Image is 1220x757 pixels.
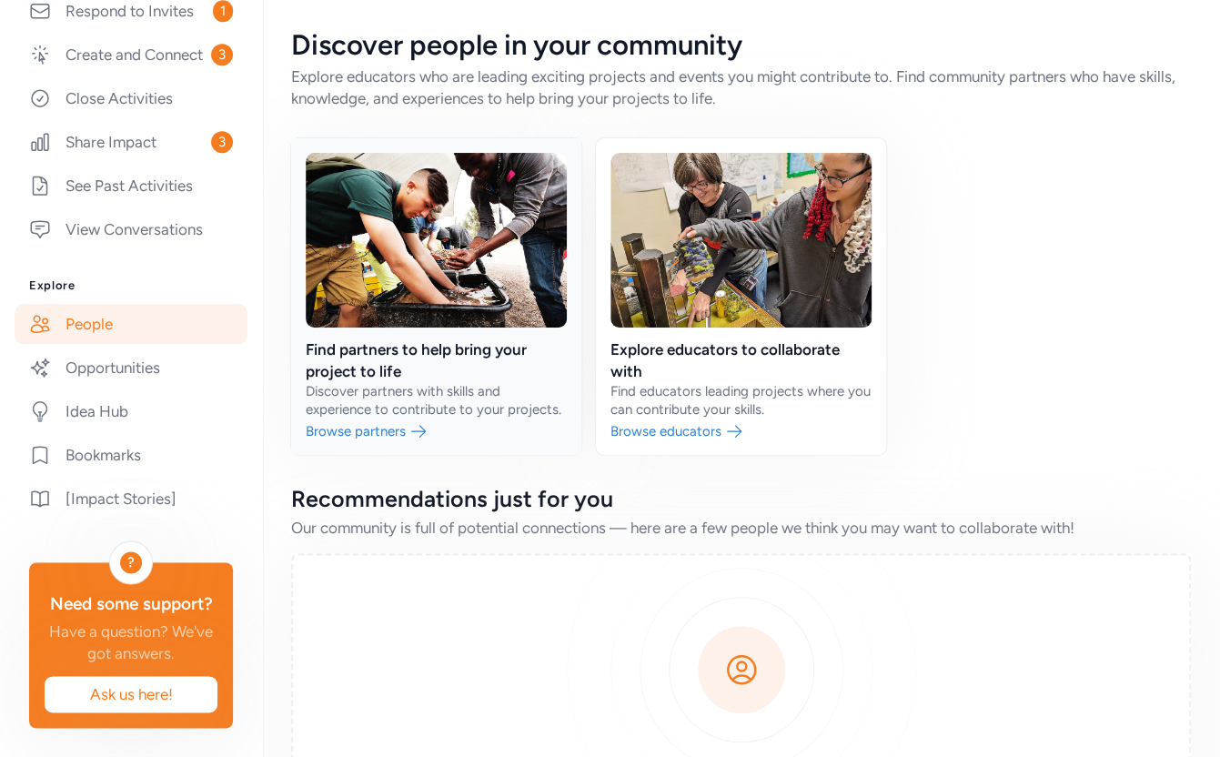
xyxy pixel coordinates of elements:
[15,166,247,206] a: See Past Activities
[44,591,218,617] div: Need some support?
[15,479,247,519] a: [Impact Stories]
[44,621,218,664] div: Have a question? We've got answers.
[211,131,233,153] span: 3
[291,517,1191,539] div: Our community is full of potential connections — here are a few people we think you may want to c...
[15,348,247,388] a: Opportunities
[44,675,218,713] button: Ask us here!
[15,78,247,118] a: Close Activities
[29,278,233,293] h3: Explore
[15,435,247,475] a: Bookmarks
[15,35,247,75] a: Create and Connect3
[59,683,203,705] span: Ask us here!
[291,66,1191,109] div: Explore educators who are leading exciting projects and events you might contribute to. Find comm...
[15,209,247,249] a: View Conversations
[15,122,247,162] a: Share Impact3
[291,29,1191,62] div: Discover people in your community
[211,44,233,66] span: 3
[15,304,247,344] a: People
[15,391,247,431] a: Idea Hub
[291,484,1191,513] div: Recommendations just for you
[120,551,142,573] div: ?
